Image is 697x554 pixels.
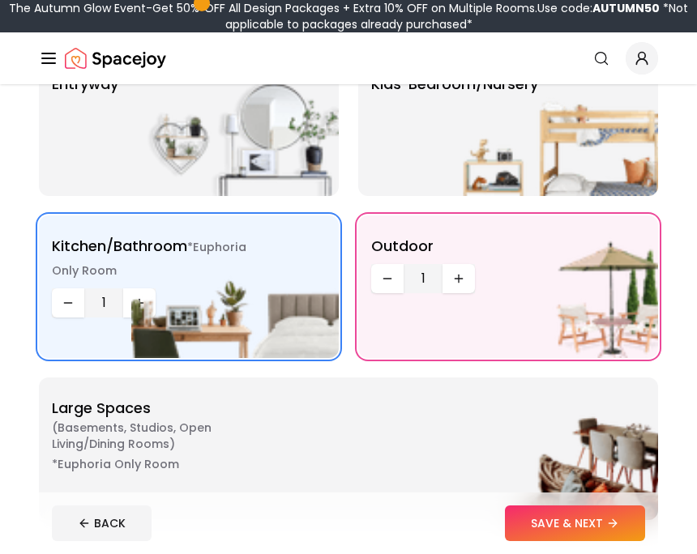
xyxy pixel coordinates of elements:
img: entryway [131,53,339,196]
button: BACK [52,505,152,541]
p: Outdoor [371,235,434,258]
img: Kids' Bedroom/Nursery [451,53,658,196]
img: Kitchen/Bathroom *Euphoria Only [131,215,339,358]
span: ( Basements, Studios, Open living/dining rooms ) [52,420,254,452]
p: entryway [52,73,118,96]
p: Large Spaces [52,397,254,475]
button: Increase quantity [123,288,156,317]
span: 1 [91,293,117,313]
p: Kids' Bedroom/Nursery [371,73,538,96]
button: SAVE & NEXT [505,505,645,541]
img: Large Spaces *Euphoria Only [451,377,658,520]
a: Spacejoy [65,42,166,75]
button: Decrease quantity [52,288,84,317]
nav: Global [39,32,658,84]
p: Kitchen/Bathroom [52,235,254,282]
img: Spacejoy Logo [65,42,166,75]
span: 1 [410,269,436,288]
button: Decrease quantity [371,264,404,293]
small: *Euphoria Only Room [52,456,179,472]
img: Outdoor [451,215,658,358]
button: Increase quantity [443,264,475,293]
